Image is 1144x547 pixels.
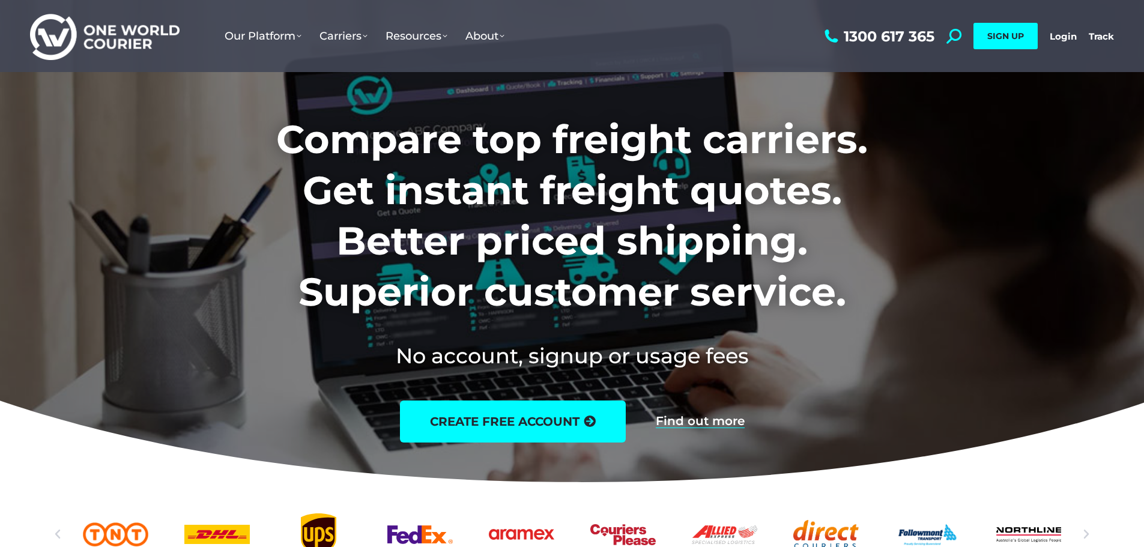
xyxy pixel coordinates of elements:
span: Our Platform [225,29,301,43]
span: About [465,29,504,43]
span: Resources [386,29,447,43]
a: create free account [400,400,626,443]
a: Resources [377,17,456,55]
a: SIGN UP [973,23,1038,49]
a: Our Platform [216,17,310,55]
a: Login [1050,31,1077,42]
span: Carriers [319,29,368,43]
a: 1300 617 365 [822,29,934,44]
a: Carriers [310,17,377,55]
h1: Compare top freight carriers. Get instant freight quotes. Better priced shipping. Superior custom... [197,114,947,317]
h2: No account, signup or usage fees [197,341,947,370]
a: Find out more [656,415,745,428]
span: SIGN UP [987,31,1024,41]
img: One World Courier [30,12,180,61]
a: About [456,17,513,55]
a: Track [1089,31,1114,42]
